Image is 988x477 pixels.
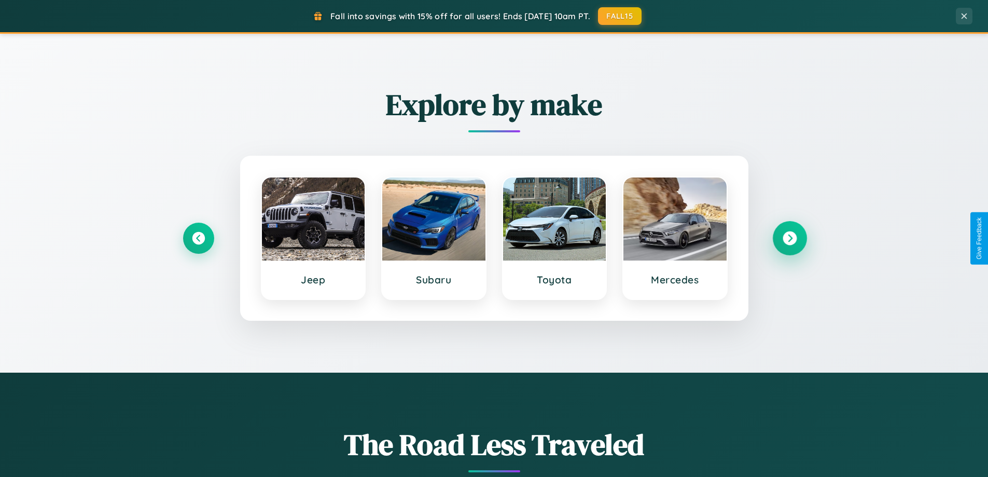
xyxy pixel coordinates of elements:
[272,274,355,286] h3: Jeep
[513,274,596,286] h3: Toyota
[634,274,716,286] h3: Mercedes
[183,85,805,125] h2: Explore by make
[976,217,983,260] div: Give Feedback
[598,7,642,25] button: FALL15
[183,425,805,465] h1: The Road Less Traveled
[393,274,475,286] h3: Subaru
[330,11,590,21] span: Fall into savings with 15% off for all users! Ends [DATE] 10am PT.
